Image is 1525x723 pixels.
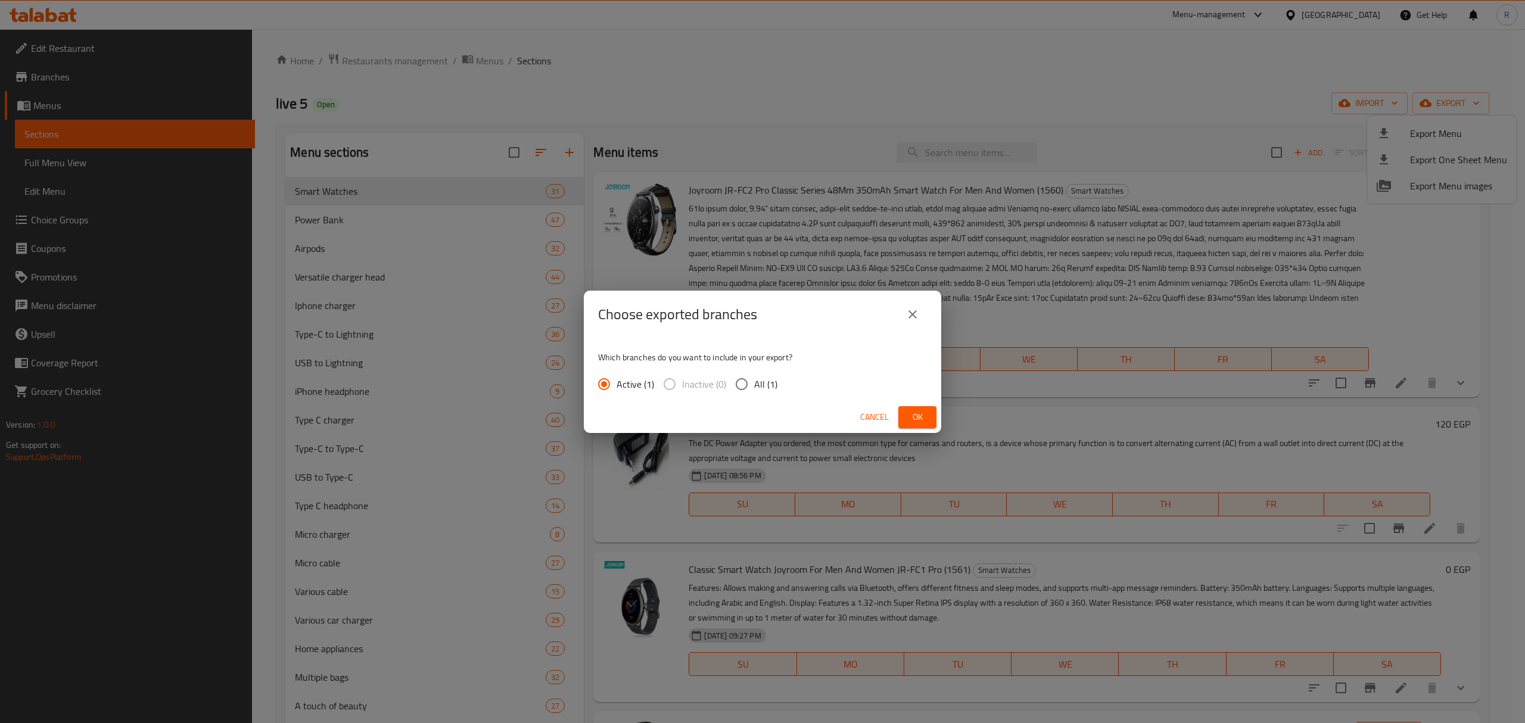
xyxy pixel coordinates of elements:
button: Cancel [855,406,894,428]
p: Which branches do you want to include in your export? [598,351,927,363]
h2: Choose exported branches [598,305,757,324]
span: Cancel [860,410,889,425]
span: All (1) [754,377,777,391]
span: Ok [908,410,927,425]
span: Inactive (0) [682,377,726,391]
button: Ok [898,406,936,428]
button: close [898,300,927,329]
span: Active (1) [617,377,654,391]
